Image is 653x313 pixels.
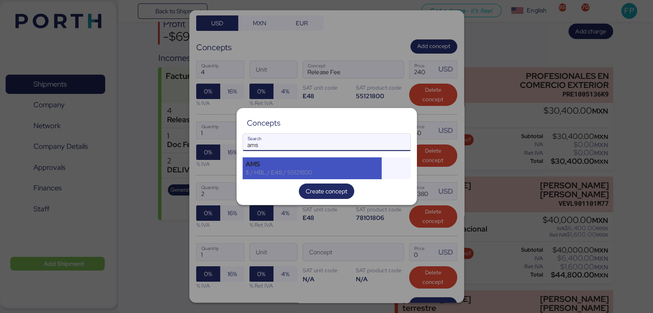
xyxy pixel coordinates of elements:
button: Create concept [299,184,354,199]
div: AMS [246,160,379,168]
span: Create concept [306,186,347,196]
input: Search [243,134,410,151]
div: Concepts [247,119,280,127]
div: $ / HBL / E48 / 55121800 [246,169,379,176]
